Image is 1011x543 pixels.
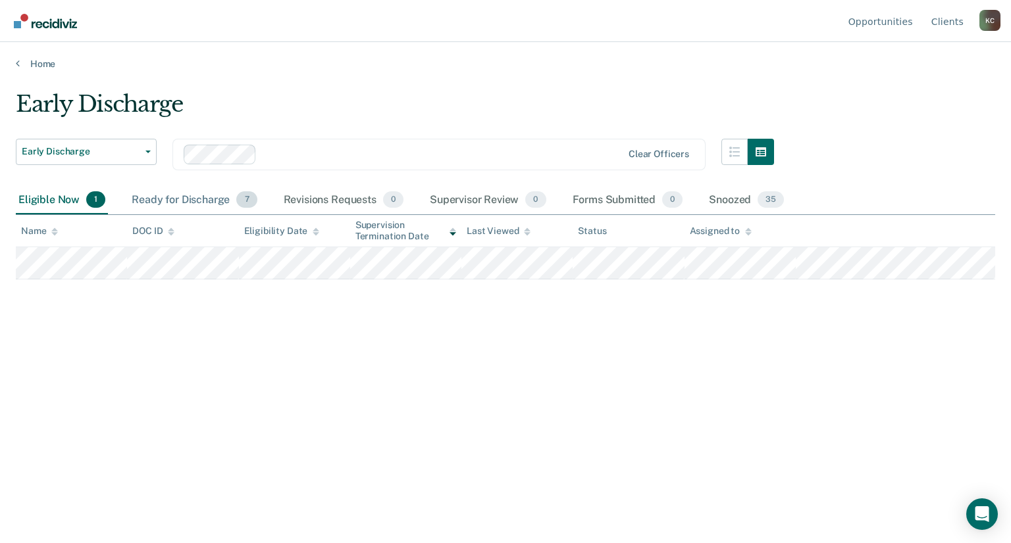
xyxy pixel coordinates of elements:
[467,225,531,237] div: Last Viewed
[690,225,752,237] div: Assigned to
[629,149,689,160] div: Clear officers
[570,186,686,215] div: Forms Submitted0
[662,191,683,208] span: 0
[355,220,456,242] div: Supervision Termination Date
[16,186,108,215] div: Eligible Now1
[22,146,140,157] span: Early Discharge
[86,191,105,208] span: 1
[758,191,784,208] span: 35
[129,186,259,215] div: Ready for Discharge7
[14,14,77,28] img: Recidiviz
[979,10,1000,31] div: K C
[236,191,257,208] span: 7
[979,10,1000,31] button: Profile dropdown button
[966,498,998,530] div: Open Intercom Messenger
[706,186,787,215] div: Snoozed35
[244,225,320,237] div: Eligibility Date
[132,225,174,237] div: DOC ID
[281,186,406,215] div: Revisions Requests0
[578,225,606,237] div: Status
[21,225,58,237] div: Name
[383,191,403,208] span: 0
[16,58,995,70] a: Home
[16,91,774,128] div: Early Discharge
[525,191,546,208] span: 0
[16,139,157,165] button: Early Discharge
[427,186,549,215] div: Supervisor Review0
